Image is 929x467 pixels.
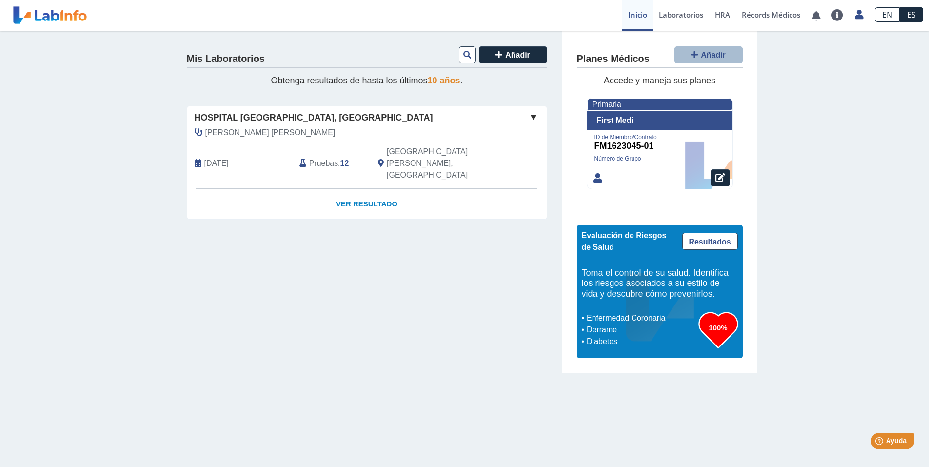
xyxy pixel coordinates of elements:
[205,127,336,139] span: Blasini Torres, Aida
[577,53,650,65] h4: Planes Médicos
[582,231,667,251] span: Evaluación de Riesgos de Salud
[699,322,738,334] h3: 100%
[187,53,265,65] h4: Mis Laboratorios
[701,51,726,59] span: Añadir
[479,46,547,63] button: Añadir
[842,429,918,456] iframe: Help widget launcher
[204,158,229,169] span: 2025-08-23
[387,146,494,181] span: San Juan, PR
[582,268,738,300] h5: Toma el control de su salud. Identifica los riesgos asociados a su estilo de vida y descubre cómo...
[875,7,900,22] a: EN
[195,111,433,124] span: Hospital [GEOGRAPHIC_DATA], [GEOGRAPHIC_DATA]
[593,100,621,108] span: Primaria
[674,46,743,63] button: Añadir
[340,159,349,167] b: 12
[715,10,730,20] span: HRA
[505,51,530,59] span: Añadir
[292,146,371,181] div: :
[271,76,462,85] span: Obtenga resultados de hasta los últimos .
[428,76,460,85] span: 10 años
[682,233,738,250] a: Resultados
[309,158,338,169] span: Pruebas
[584,336,699,347] li: Diabetes
[900,7,923,22] a: ES
[604,76,715,85] span: Accede y maneja sus planes
[187,189,547,220] a: Ver Resultado
[584,312,699,324] li: Enfermedad Coronaria
[584,324,699,336] li: Derrame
